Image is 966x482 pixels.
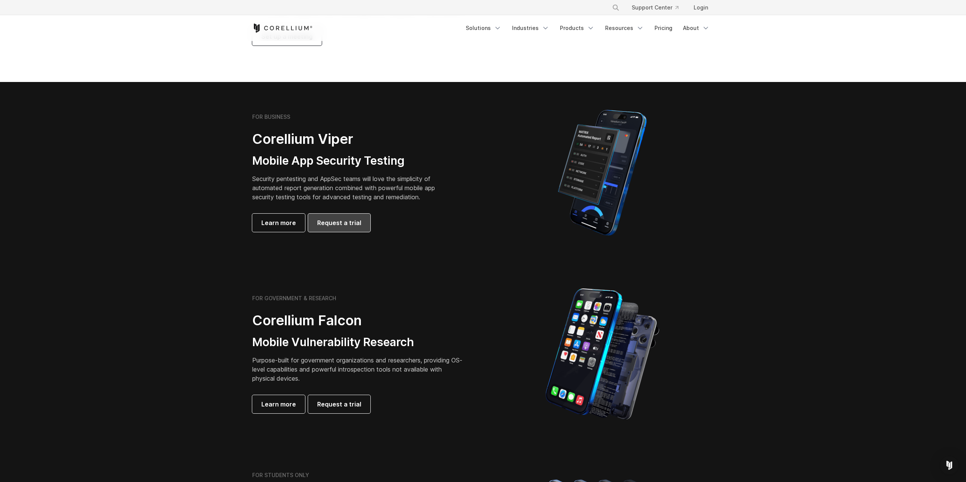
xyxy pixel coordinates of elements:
[252,174,447,202] p: Security pentesting and AppSec teams will love the simplicity of automated report generation comb...
[609,1,623,14] button: Search
[252,295,336,302] h6: FOR GOVERNMENT & RESEARCH
[545,288,659,421] img: iPhone model separated into the mechanics used to build the physical device.
[252,131,447,148] h2: Corellium Viper
[317,218,361,227] span: Request a trial
[650,21,677,35] a: Pricing
[688,1,714,14] a: Login
[545,106,659,239] img: Corellium MATRIX automated report on iPhone showing app vulnerability test results across securit...
[252,312,465,329] h2: Corellium Falcon
[308,395,370,413] a: Request a trial
[678,21,714,35] a: About
[317,400,361,409] span: Request a trial
[461,21,506,35] a: Solutions
[252,24,313,33] a: Corellium Home
[252,395,305,413] a: Learn more
[508,21,554,35] a: Industries
[261,218,296,227] span: Learn more
[252,154,447,168] h3: Mobile App Security Testing
[252,335,465,350] h3: Mobile Vulnerability Research
[252,214,305,232] a: Learn more
[461,21,714,35] div: Navigation Menu
[308,214,370,232] a: Request a trial
[601,21,648,35] a: Resources
[252,356,465,383] p: Purpose-built for government organizations and researchers, providing OS-level capabilities and p...
[940,456,958,474] div: Open Intercom Messenger
[252,113,290,120] h6: FOR BUSINESS
[626,1,685,14] a: Support Center
[603,1,714,14] div: Navigation Menu
[261,400,296,409] span: Learn more
[252,472,309,479] h6: FOR STUDENTS ONLY
[555,21,599,35] a: Products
